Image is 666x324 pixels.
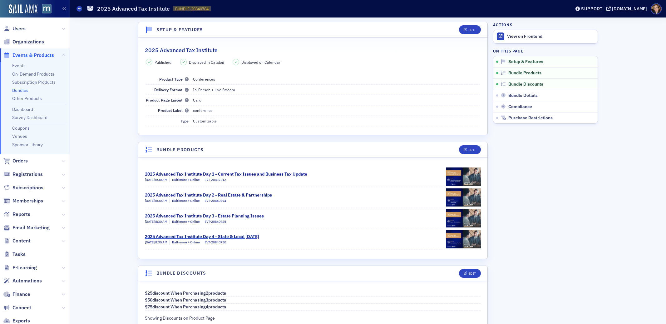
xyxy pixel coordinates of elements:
[12,133,27,139] a: Venues
[202,219,226,224] div: EVT-20840745
[508,59,543,65] span: Setup & Features
[145,171,307,177] div: 2025 Advanced Tax Institute Day 1 - Current Tax Issues and Business Tax Update
[154,87,189,92] span: Delivery Format
[180,118,189,123] span: Type
[145,233,259,240] div: 2025 Advanced Tax Institute Day 4 - State & Local [DATE]
[145,46,218,54] h2: 2025 Advanced Tax Institute
[3,237,31,244] a: Content
[493,22,512,27] h4: Actions
[12,251,26,258] span: Tasks
[145,192,272,198] div: 2025 Advanced Tax Institute Day 2 - Real Estate & Partnerships
[12,304,31,311] span: Connect
[9,4,37,14] img: SailAMX
[170,240,200,245] div: Baltimore + Online
[145,219,155,224] span: [DATE]
[508,82,543,87] span: Bundle Discounts
[12,142,43,147] a: Sponsor Library
[12,291,30,298] span: Finance
[459,269,481,278] button: Edit
[12,211,30,218] span: Reports
[170,198,200,203] div: Baltimore + Online
[193,87,235,92] span: In-Person + Live Stream
[12,71,54,77] a: On-Demand Products
[468,148,476,152] div: Edit
[651,3,662,14] span: Profile
[612,6,647,12] div: [DOMAIN_NAME]
[3,304,31,311] a: Connect
[493,30,598,43] a: View on Frontend
[3,277,42,284] a: Automations
[145,166,481,187] a: 2025 Advanced Tax Institute Day 1 - Current Tax Issues and Business Tax Update[DATE] 8:30 AMBalti...
[3,211,30,218] a: Reports
[12,63,26,68] a: Events
[170,219,200,224] div: Baltimore + Online
[170,177,200,182] div: Baltimore + Online
[12,38,44,45] span: Organizations
[3,197,43,204] a: Memberships
[12,224,50,231] span: Email Marketing
[156,147,204,153] h4: Bundle Products
[3,224,50,231] a: Email Marketing
[145,315,481,322] div: Showing Discounts on Product Page
[3,264,37,271] a: E-Learning
[12,115,47,120] a: Survey Dashboard
[155,59,171,65] span: Published
[97,5,170,12] h1: 2025 Advanced Tax Institute
[12,171,43,178] span: Registrations
[508,93,538,98] span: Bundle Details
[468,272,476,275] div: Edit
[12,197,43,204] span: Memberships
[493,48,598,54] h4: On this page
[202,240,226,245] div: EVT-20840750
[193,116,480,126] dd: Customizable
[12,157,28,164] span: Orders
[193,105,480,115] dd: conference
[12,25,26,32] span: Users
[241,59,280,65] span: Displayed on Calendar
[3,251,26,258] a: Tasks
[145,240,155,244] span: [DATE]
[193,77,215,82] span: Conferences
[202,198,226,203] div: EVT-20840694
[145,208,481,229] a: 2025 Advanced Tax Institute Day 3 - Estate Planning Issues[DATE] 8:30 AMBaltimore + OnlineEVT-208...
[12,184,43,191] span: Subscriptions
[37,4,52,15] a: View Homepage
[12,237,31,244] span: Content
[145,198,155,203] span: [DATE]
[156,27,203,33] h4: Setup & Features
[202,177,226,182] div: EVT-20837612
[508,104,532,110] span: Compliance
[459,25,481,34] button: Edit
[12,79,56,85] a: Subscription Products
[145,290,481,297] p: $ 25 discount when purchasing 2 products
[459,145,481,154] button: Edit
[12,87,28,93] a: Bundles
[12,107,33,112] a: Dashboard
[12,52,54,59] span: Events & Products
[3,52,54,59] a: Events & Products
[3,38,44,45] a: Organizations
[145,304,481,310] p: $ 75 discount when purchasing 4 products
[12,277,42,284] span: Automations
[3,291,30,298] a: Finance
[156,270,206,277] h4: Bundle Discounts
[581,6,603,12] div: Support
[12,125,30,131] a: Coupons
[468,28,476,32] div: Edit
[193,97,201,102] span: Card
[155,240,167,244] span: 8:30 AM
[42,4,52,14] img: SailAMX
[3,25,26,32] a: Users
[3,157,28,164] a: Orders
[155,177,167,182] span: 8:30 AM
[175,6,209,12] span: BUNDLE-20840784
[159,77,189,82] span: Product Type
[145,229,481,250] a: 2025 Advanced Tax Institute Day 4 - State & Local [DATE][DATE] 8:30 AMBaltimore + OnlineEVT-20840750
[12,264,37,271] span: E-Learning
[145,177,155,182] span: [DATE]
[155,198,167,203] span: 8:30 AM
[145,187,481,208] a: 2025 Advanced Tax Institute Day 2 - Real Estate & Partnerships[DATE] 8:30 AMBaltimore + OnlineEVT...
[12,96,42,101] a: Other Products
[507,34,594,39] div: View on Frontend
